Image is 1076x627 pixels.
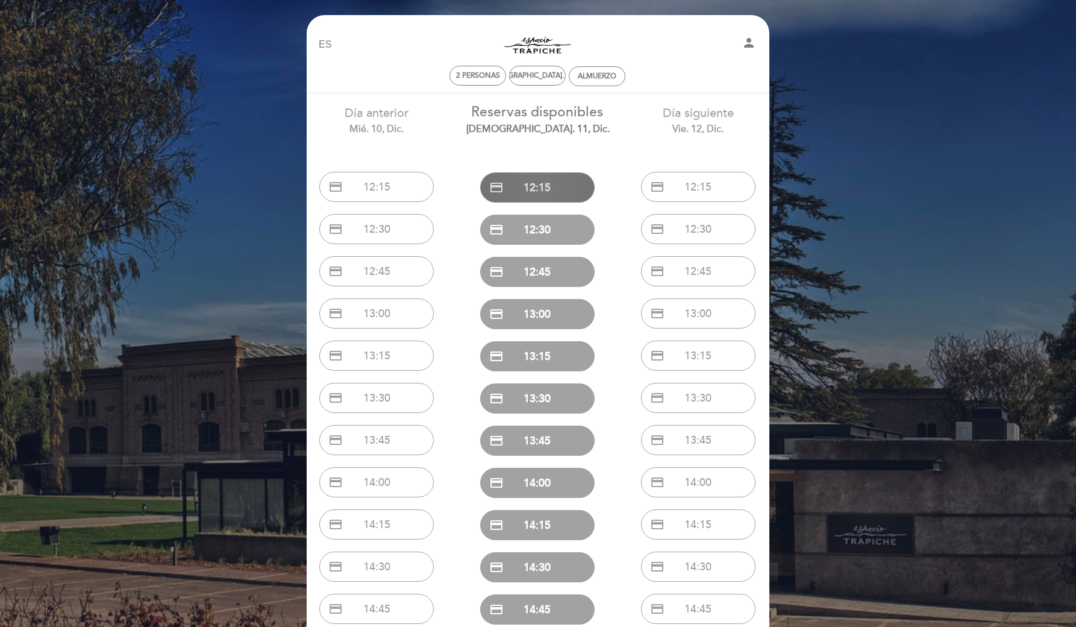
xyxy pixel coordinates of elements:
span: credit_card [489,476,504,490]
button: credit_card 14:00 [641,467,755,497]
button: credit_card 14:45 [480,594,595,625]
span: credit_card [489,560,504,575]
span: credit_card [328,222,343,236]
button: person [742,36,756,54]
button: credit_card 13:15 [641,341,755,371]
button: credit_card 12:15 [319,172,434,202]
button: credit_card 13:45 [480,426,595,456]
span: credit_card [489,602,504,617]
button: credit_card 12:30 [480,215,595,245]
button: credit_card 13:15 [480,341,595,371]
span: credit_card [489,222,504,237]
span: credit_card [489,349,504,364]
button: credit_card 13:00 [641,298,755,329]
button: credit_card 13:45 [319,425,434,455]
div: Día anterior [305,105,448,136]
button: credit_card 14:30 [641,552,755,582]
span: credit_card [650,180,665,194]
div: [DEMOGRAPHIC_DATA]. 11, dic. [466,122,609,136]
button: credit_card 14:15 [480,510,595,540]
span: credit_card [650,348,665,363]
i: person [742,36,756,50]
span: credit_card [489,307,504,321]
button: credit_card 13:00 [319,298,434,329]
span: credit_card [489,265,504,279]
button: credit_card 13:30 [641,383,755,413]
span: credit_card [489,391,504,406]
button: credit_card 14:30 [480,552,595,582]
button: credit_card 12:45 [319,256,434,286]
span: credit_card [650,222,665,236]
button: credit_card 13:45 [641,425,755,455]
button: credit_card 14:45 [319,594,434,624]
span: credit_card [650,559,665,574]
span: credit_card [328,348,343,363]
button: credit_card 12:15 [480,172,595,203]
button: credit_card 13:00 [480,299,595,329]
button: credit_card 14:15 [641,509,755,540]
button: credit_card 14:45 [641,594,755,624]
span: credit_card [328,433,343,447]
span: credit_card [328,391,343,405]
div: mié. 10, dic. [305,122,448,136]
span: credit_card [489,518,504,532]
a: Espacio Trapiche [462,28,613,61]
button: credit_card 12:30 [319,214,434,244]
span: 2 personas [456,71,500,80]
span: credit_card [489,433,504,448]
span: credit_card [650,517,665,532]
button: credit_card 13:30 [319,383,434,413]
button: credit_card 13:15 [319,341,434,371]
button: credit_card 12:30 [641,214,755,244]
div: vie. 12, dic. [627,122,769,136]
div: Almuerzo [578,72,616,81]
button: credit_card 12:15 [641,172,755,202]
button: credit_card 14:30 [319,552,434,582]
span: credit_card [650,433,665,447]
span: credit_card [650,306,665,321]
span: credit_card [328,602,343,616]
span: credit_card [328,180,343,194]
button: credit_card 12:45 [641,256,755,286]
button: credit_card 13:30 [480,383,595,414]
button: credit_card 14:00 [480,468,595,498]
div: Reservas disponibles [466,102,609,136]
button: credit_card 12:45 [480,257,595,287]
span: credit_card [650,602,665,616]
span: credit_card [650,391,665,405]
span: credit_card [328,559,343,574]
span: credit_card [328,306,343,321]
span: credit_card [328,264,343,279]
span: credit_card [650,264,665,279]
span: credit_card [489,180,504,195]
span: credit_card [650,475,665,490]
span: credit_card [328,517,343,532]
button: credit_card 14:15 [319,509,434,540]
div: [DEMOGRAPHIC_DATA]. 11, dic. [484,71,592,80]
button: credit_card 14:00 [319,467,434,497]
div: Día siguiente [627,105,769,136]
span: credit_card [328,475,343,490]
